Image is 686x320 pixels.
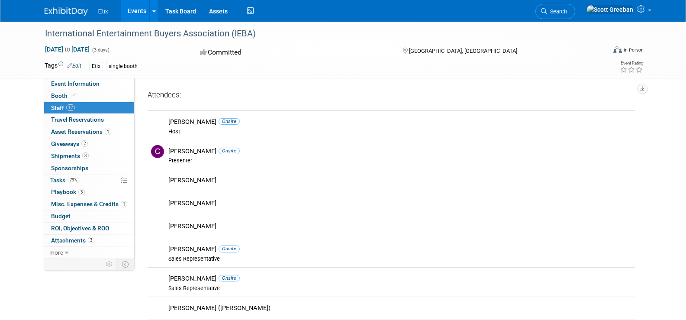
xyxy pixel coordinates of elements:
a: Misc. Expenses & Credits1 [44,198,134,210]
td: Tags [45,61,81,71]
div: Host [168,128,632,135]
a: Edit [67,63,81,69]
div: [PERSON_NAME] [168,118,632,126]
span: Travel Reservations [51,116,104,123]
span: Etix [98,8,108,15]
div: [PERSON_NAME] [168,275,632,283]
a: Tasks79% [44,175,134,186]
a: Booth [44,90,134,102]
span: 79% [68,177,79,183]
a: Giveaways2 [44,138,134,150]
span: to [63,46,71,53]
span: Attachments [51,237,94,244]
div: [PERSON_NAME] [168,245,632,253]
span: [DATE] [DATE] [45,45,90,53]
span: 3 [82,152,89,159]
div: Sales Representative [168,255,632,262]
div: [PERSON_NAME] [168,199,632,207]
span: Booth [51,92,77,99]
div: [PERSON_NAME] [168,176,632,184]
td: Personalize Event Tab Strip [102,259,117,270]
a: Staff12 [44,102,134,114]
img: Scott Greeban [586,5,634,14]
div: Etix [89,62,103,71]
span: (3 days) [91,47,110,53]
span: Shipments [51,152,89,159]
span: Asset Reservations [51,128,111,135]
a: Attachments3 [44,235,134,246]
a: Travel Reservations [44,114,134,126]
i: Booth reservation complete [71,93,76,98]
span: Playbook [51,188,85,195]
img: C.jpg [151,145,164,158]
span: Staff [51,104,75,111]
div: Presenter [168,157,632,164]
span: Onsite [219,246,240,252]
a: Event Information [44,78,134,90]
span: [GEOGRAPHIC_DATA], [GEOGRAPHIC_DATA] [409,48,517,54]
span: Onsite [219,275,240,281]
div: single booth [106,62,140,71]
div: Attendees: [148,90,635,101]
span: 2 [81,140,88,147]
div: International Entertainment Buyers Association (IEBA) [42,26,593,42]
a: more [44,247,134,259]
span: Event Information [51,80,100,87]
span: 12 [66,104,75,111]
span: more [49,249,63,256]
a: Search [535,4,575,19]
div: In-Person [623,47,644,53]
a: Playbook3 [44,186,134,198]
a: ROI, Objectives & ROO [44,223,134,234]
div: Event Rating [620,61,643,65]
a: Shipments3 [44,150,134,162]
img: ExhibitDay [45,7,88,16]
span: Sponsorships [51,165,88,171]
span: 3 [78,189,85,195]
span: Onsite [219,148,240,154]
div: Sales Representative [168,285,632,292]
div: [PERSON_NAME] [168,222,632,230]
div: [PERSON_NAME] ([PERSON_NAME]) [168,304,632,312]
span: ROI, Objectives & ROO [51,225,109,232]
span: Onsite [219,118,240,125]
span: Tasks [50,177,79,184]
span: 3 [88,237,94,243]
span: Giveaways [51,140,88,147]
span: Misc. Expenses & Credits [51,200,127,207]
div: Committed [197,45,389,60]
div: Event Format [555,45,644,58]
span: 1 [121,201,127,207]
span: Search [547,8,567,15]
a: Asset Reservations1 [44,126,134,138]
span: Budget [51,213,71,220]
span: 1 [105,129,111,135]
div: [PERSON_NAME] [168,147,632,155]
img: Format-Inperson.png [613,46,622,53]
td: Toggle Event Tabs [116,259,134,270]
a: Sponsorships [44,162,134,174]
a: Budget [44,210,134,222]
